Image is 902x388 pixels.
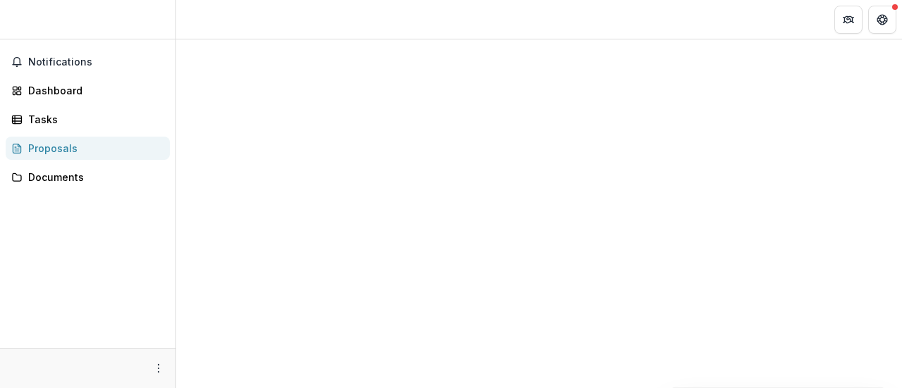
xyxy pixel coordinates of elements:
a: Tasks [6,108,170,131]
button: Get Help [868,6,896,34]
div: Documents [28,170,159,184]
a: Proposals [6,137,170,160]
div: Dashboard [28,83,159,98]
span: Notifications [28,56,164,68]
div: Proposals [28,141,159,156]
button: More [150,360,167,377]
button: Partners [834,6,863,34]
a: Dashboard [6,79,170,102]
div: Tasks [28,112,159,127]
button: Notifications [6,51,170,73]
a: Documents [6,165,170,189]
